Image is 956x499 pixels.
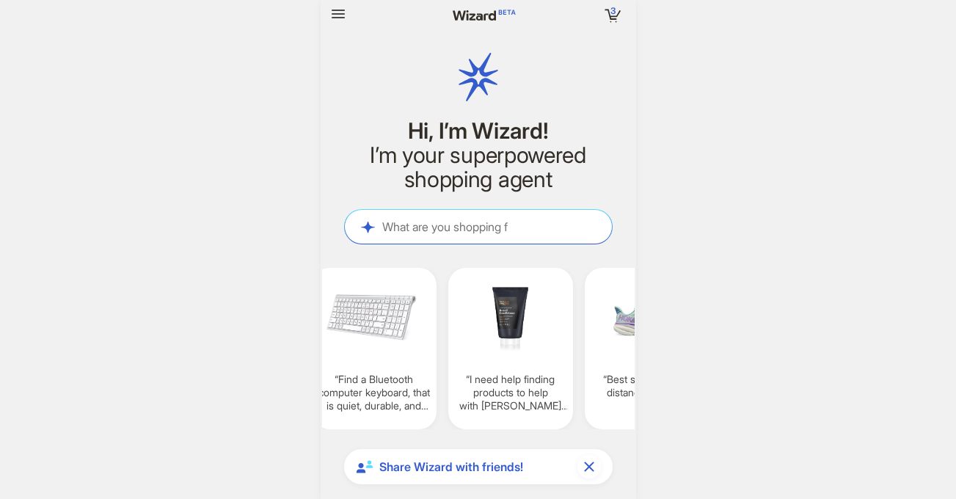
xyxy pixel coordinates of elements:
q: I need help finding products to help with [PERSON_NAME] management [454,373,567,413]
div: Share Wizard with friends! [344,449,613,484]
div: Best shoe for long distance running [585,268,709,429]
img: Find%20a%20Bluetooth%20computer%20keyboard_%20that%20is%20quiet_%20durable_%20and%20has%20long%20... [318,277,431,361]
div: Find a Bluetooth computer keyboard, that is quiet, durable, and has long battery life [312,268,437,429]
img: I%20need%20help%20finding%20products%20to%20help%20with%20beard%20management-3f522821.png [454,277,567,361]
q: Best shoe for long distance running [591,373,704,399]
span: 3 [610,5,616,16]
h1: Hi, I’m Wizard! [344,119,613,143]
q: Find a Bluetooth computer keyboard, that is quiet, durable, and has long battery life [318,373,431,413]
span: Share Wizard with friends! [379,459,572,475]
div: I need help finding products to help with [PERSON_NAME] management [448,268,573,429]
h2: I’m your superpowered shopping agent [344,143,613,192]
img: Best%20shoe%20for%20long%20distance%20running-fb89a0c4.png [591,277,704,361]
